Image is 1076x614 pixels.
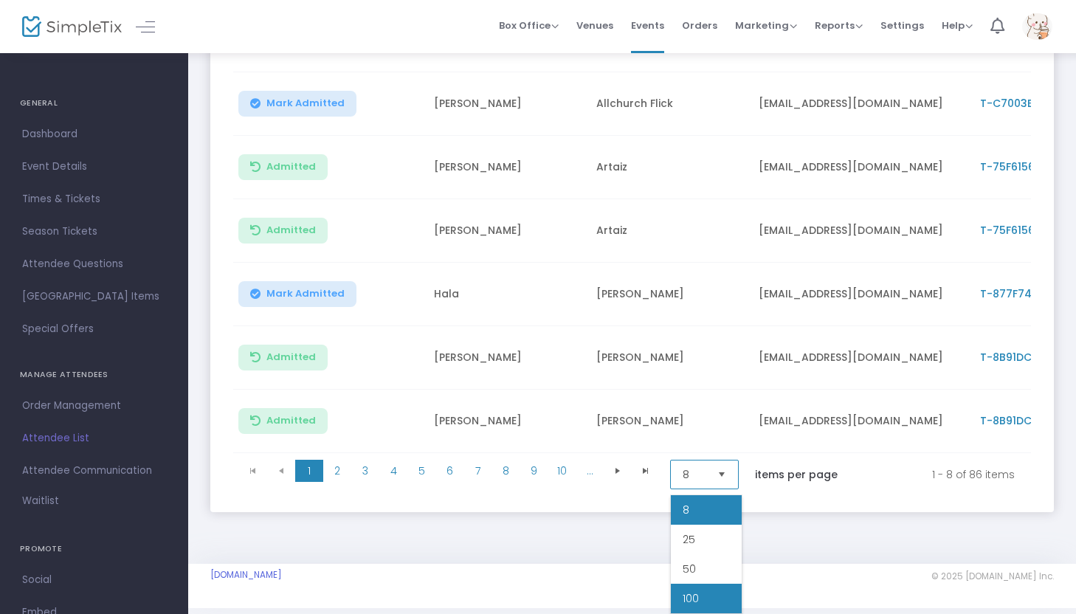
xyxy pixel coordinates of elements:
[980,96,1058,111] span: T-C7003EDE-8
[612,465,624,477] span: Go to the next page
[631,7,664,44] span: Events
[425,390,587,453] td: [PERSON_NAME]
[711,460,732,489] button: Select
[22,320,166,339] span: Special Offers
[587,72,750,136] td: Allchurch Flick
[238,154,328,180] button: Admitted
[750,326,971,390] td: [EMAIL_ADDRESS][DOMAIN_NAME]
[980,159,1052,174] span: T-75F6156C-1
[683,467,706,482] span: 8
[980,350,1056,365] span: T-8B91DC36-E
[750,72,971,136] td: [EMAIL_ADDRESS][DOMAIN_NAME]
[266,415,316,427] span: Admitted
[880,7,924,44] span: Settings
[980,413,1056,428] span: T-8B91DC36-E
[735,18,797,32] span: Marketing
[980,286,1058,301] span: T-877F74CF-0
[750,390,971,453] td: [EMAIL_ADDRESS][DOMAIN_NAME]
[425,199,587,263] td: [PERSON_NAME]
[632,460,660,482] span: Go to the last page
[266,224,316,236] span: Admitted
[266,97,345,109] span: Mark Admitted
[980,223,1052,238] span: T-75F6156C-1
[22,125,166,144] span: Dashboard
[238,91,356,117] button: Mark Admitted
[22,222,166,241] span: Season Tickets
[499,18,559,32] span: Box Office
[683,562,696,576] span: 50
[22,429,166,448] span: Attendee List
[351,460,379,482] span: Page 3
[435,460,463,482] span: Page 6
[587,326,750,390] td: [PERSON_NAME]
[323,460,351,482] span: Page 2
[682,7,717,44] span: Orders
[942,18,973,32] span: Help
[587,199,750,263] td: Artaiz
[22,570,166,590] span: Social
[22,396,166,415] span: Order Management
[492,460,520,482] span: Page 8
[640,465,652,477] span: Go to the last page
[869,460,1015,489] kendo-pager-info: 1 - 8 of 86 items
[587,136,750,199] td: Artaiz
[238,345,328,370] button: Admitted
[238,281,356,307] button: Mark Admitted
[20,89,168,118] h4: GENERAL
[22,494,59,508] span: Waitlist
[750,136,971,199] td: [EMAIL_ADDRESS][DOMAIN_NAME]
[407,460,435,482] span: Page 5
[463,460,492,482] span: Page 7
[587,390,750,453] td: [PERSON_NAME]
[425,326,587,390] td: [PERSON_NAME]
[266,288,345,300] span: Mark Admitted
[425,263,587,326] td: Hala
[576,7,613,44] span: Venues
[238,218,328,244] button: Admitted
[755,467,838,482] label: items per page
[425,72,587,136] td: [PERSON_NAME]
[750,263,971,326] td: [EMAIL_ADDRESS][DOMAIN_NAME]
[683,591,699,606] span: 100
[22,190,166,209] span: Times & Tickets
[683,532,695,547] span: 25
[295,460,323,482] span: Page 1
[20,534,168,564] h4: PROMOTE
[548,460,576,482] span: Page 10
[683,503,689,517] span: 8
[22,461,166,480] span: Attendee Communication
[266,161,316,173] span: Admitted
[576,460,604,482] span: Page 11
[587,263,750,326] td: [PERSON_NAME]
[750,199,971,263] td: [EMAIL_ADDRESS][DOMAIN_NAME]
[266,351,316,363] span: Admitted
[22,255,166,274] span: Attendee Questions
[22,157,166,176] span: Event Details
[815,18,863,32] span: Reports
[20,360,168,390] h4: MANAGE ATTENDEES
[425,136,587,199] td: [PERSON_NAME]
[604,460,632,482] span: Go to the next page
[22,287,166,306] span: [GEOGRAPHIC_DATA] Items
[931,570,1054,582] span: © 2025 [DOMAIN_NAME] Inc.
[210,569,282,581] a: [DOMAIN_NAME]
[379,460,407,482] span: Page 4
[238,408,328,434] button: Admitted
[520,460,548,482] span: Page 9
